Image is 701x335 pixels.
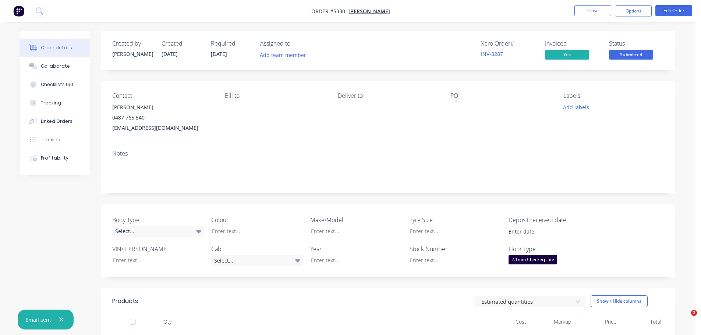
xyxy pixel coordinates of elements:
label: Floor Type [509,245,601,253]
button: Add team member [256,50,310,60]
button: Close [574,5,611,16]
div: Select... [211,255,303,266]
div: Xero Order # [481,40,536,47]
button: Profitability [20,149,90,167]
div: Qty [145,314,190,329]
div: Collaborate [41,63,70,70]
div: Linked Orders [41,118,72,125]
div: Notes [112,150,664,157]
button: Timeline [20,131,90,149]
label: Stock Number [410,245,502,253]
div: Products [112,297,138,306]
button: Checklists 0/0 [20,75,90,94]
button: Options [615,5,652,17]
div: Status [609,40,664,47]
div: Select... [112,226,204,237]
div: Order details [41,44,72,51]
div: Tracking [41,100,61,106]
button: Submitted [609,50,653,61]
input: Enter date [503,226,595,237]
div: Labels [563,92,664,99]
div: Checklists 0/0 [41,81,73,88]
span: Order #5330 - [311,8,348,15]
div: 0487 765 540 [112,113,213,123]
div: [EMAIL_ADDRESS][DOMAIN_NAME] [112,123,213,133]
button: Edit Order [655,5,692,16]
div: PO [450,92,551,99]
div: Deliver to [338,92,439,99]
label: Body Type [112,215,204,224]
button: Add labels [559,102,593,112]
label: Cab [211,245,303,253]
span: Yes [545,50,589,59]
label: Deposit received date [509,215,601,224]
span: 2 [691,310,697,316]
button: Add team member [260,50,310,60]
div: Created by [112,40,153,47]
label: Colour [211,215,303,224]
button: Linked Orders [20,112,90,131]
div: [PERSON_NAME] [112,50,153,58]
div: [PERSON_NAME] [112,102,213,113]
img: Factory [13,6,24,17]
button: Show / Hide columns [591,295,648,307]
div: Invoiced [545,40,600,47]
span: Submitted [609,50,653,59]
div: Created [162,40,202,47]
div: Markup [529,314,574,329]
div: Contact [112,92,213,99]
label: Year [310,245,402,253]
div: 2.1mm Checkerplate [509,255,557,264]
div: Total [619,314,665,329]
a: [PERSON_NAME] [348,8,390,15]
div: Required [211,40,251,47]
a: INV-3287 [481,50,503,57]
label: VIN/[PERSON_NAME] [112,245,204,253]
div: Email sent [25,316,51,324]
div: [PERSON_NAME]0487 765 540[EMAIL_ADDRESS][DOMAIN_NAME] [112,102,213,133]
div: Bill to [225,92,326,99]
button: Order details [20,39,90,57]
button: Tracking [20,94,90,112]
label: Make/Model [310,215,402,224]
div: Price [574,314,619,329]
div: Cost [484,314,529,329]
button: Collaborate [20,57,90,75]
label: Tyre Size [410,215,502,224]
span: [DATE] [211,50,227,57]
iframe: Intercom live chat [676,310,694,328]
span: [DATE] [162,50,178,57]
div: Profitability [41,155,68,161]
div: Assigned to [260,40,334,47]
div: Timeline [41,136,60,143]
